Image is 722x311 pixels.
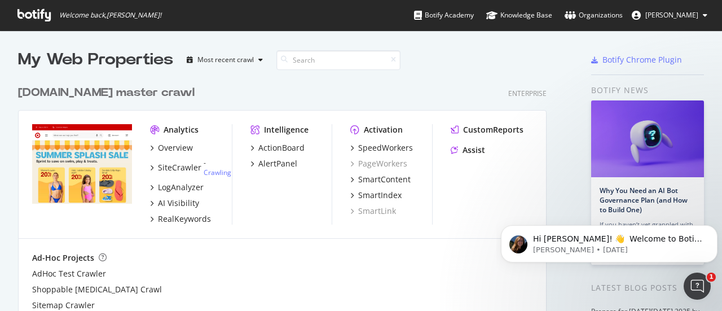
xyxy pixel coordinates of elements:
[350,190,402,201] a: SmartIndex
[250,158,297,169] a: AlertPanel
[164,124,199,135] div: Analytics
[591,84,704,97] div: Botify news
[707,273,716,282] span: 1
[258,158,297,169] div: AlertPanel
[197,56,254,63] div: Most recent crawl
[350,142,413,154] a: SpeedWorkers
[358,190,402,201] div: SmartIndex
[496,202,722,281] iframe: Intercom notifications message
[150,213,211,225] a: RealKeywords
[150,158,231,177] a: SiteCrawler- Crawling
[451,144,485,156] a: Assist
[204,158,231,177] div: -
[158,213,211,225] div: RealKeywords
[486,10,552,21] div: Knowledge Base
[645,10,698,20] span: Whitney Parmater
[258,142,305,154] div: ActionBoard
[150,198,199,209] a: AI Visibility
[463,124,523,135] div: CustomReports
[158,162,201,173] div: SiteCrawler
[350,158,407,169] a: PageWorkers
[204,168,231,177] a: Crawling
[37,33,206,87] span: Hi [PERSON_NAME]! 👋 Welcome to Botify chat support! Have a question? Reply to this message and ou...
[600,186,688,214] a: Why You Need an AI Bot Governance Plan (and How to Build One)
[358,174,411,185] div: SmartContent
[623,6,716,24] button: [PERSON_NAME]
[264,124,309,135] div: Intelligence
[591,100,704,177] img: Why You Need an AI Bot Governance Plan (and How to Build One)
[18,49,173,71] div: My Web Properties
[150,182,204,193] a: LogAnalyzer
[591,282,704,294] div: Latest Blog Posts
[451,124,523,135] a: CustomReports
[158,198,199,209] div: AI Visibility
[364,124,403,135] div: Activation
[414,10,474,21] div: Botify Academy
[350,174,411,185] a: SmartContent
[250,142,305,154] a: ActionBoard
[32,124,132,204] img: www.target.com
[32,300,95,311] a: Sitemap Crawler
[32,284,162,295] a: Shoppable [MEDICAL_DATA] Crawl
[463,144,485,156] div: Assist
[158,182,204,193] div: LogAnalyzer
[565,10,623,21] div: Organizations
[32,252,94,264] div: Ad-Hoc Projects
[37,43,207,54] p: Message from Laura, sent 8w ago
[182,51,267,69] button: Most recent crawl
[591,54,682,65] a: Botify Chrome Plugin
[684,273,711,300] iframe: Intercom live chat
[508,89,547,98] div: Enterprise
[32,268,106,279] a: AdHoc Test Crawler
[358,142,413,154] div: SpeedWorkers
[18,85,199,101] a: [DOMAIN_NAME] master crawl
[150,142,193,154] a: Overview
[158,142,193,154] div: Overview
[18,85,195,101] div: [DOMAIN_NAME] master crawl
[602,54,682,65] div: Botify Chrome Plugin
[350,205,396,217] a: SmartLink
[276,50,400,70] input: Search
[59,11,161,20] span: Welcome back, [PERSON_NAME] !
